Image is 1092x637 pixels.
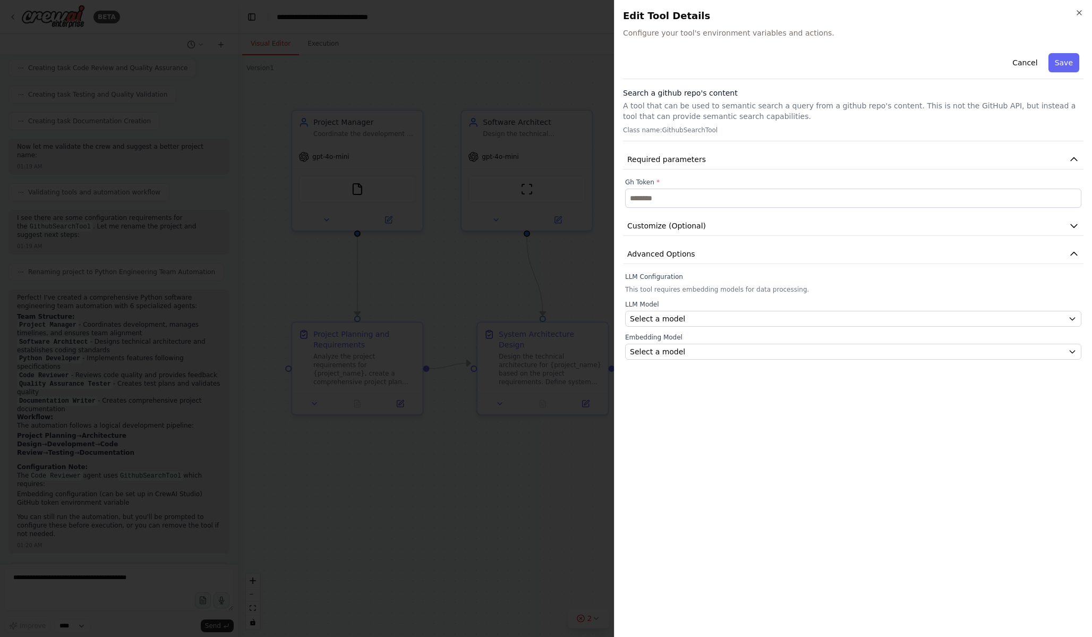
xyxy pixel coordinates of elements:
[625,178,1081,186] label: Gh Token
[625,311,1081,327] button: Select a model
[1006,53,1044,72] button: Cancel
[623,150,1084,169] button: Required parameters
[623,88,1084,98] h3: Search a github repo's content
[623,28,1084,38] span: Configure your tool's environment variables and actions.
[623,244,1084,264] button: Advanced Options
[625,273,1081,281] label: LLM Configuration
[1048,53,1079,72] button: Save
[625,300,1081,309] label: LLM Model
[627,154,706,165] span: Required parameters
[623,126,1084,134] p: Class name: GithubSearchTool
[630,313,685,324] span: Select a model
[630,346,685,357] span: Select a model
[623,9,1084,23] h2: Edit Tool Details
[625,344,1081,360] button: Select a model
[623,216,1084,236] button: Customize (Optional)
[623,100,1084,122] p: A tool that can be used to semantic search a query from a github repo's content. This is not the ...
[625,333,1081,342] label: Embedding Model
[627,220,706,231] span: Customize (Optional)
[627,249,695,259] span: Advanced Options
[625,285,1081,294] p: This tool requires embedding models for data processing.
